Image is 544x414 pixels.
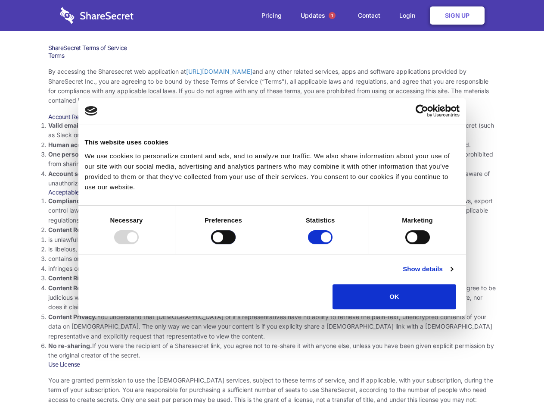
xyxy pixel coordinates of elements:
span: 1 [329,12,336,19]
strong: Content Rights. [48,274,94,282]
li: Your use of the Sharesecret must not violate any applicable laws, including copyright or trademar... [48,196,496,225]
a: Pricing [253,2,290,29]
h3: Account Requirements [48,113,496,121]
button: OK [333,284,456,309]
strong: Human accounts. [48,141,100,148]
img: logo-wordmark-white-trans-d4663122ce5f474addd5e946df7df03e33cb6a1c49d2221995e7729f52c070b2.svg [60,7,134,24]
h3: Acceptable Use [48,188,496,196]
strong: Statistics [306,216,335,224]
h3: Use License [48,361,496,368]
li: You are solely responsible for the content you share on Sharesecret, and with the people you shar... [48,283,496,312]
a: Login [391,2,428,29]
h3: Terms [48,52,496,60]
li: Only human beings may create accounts. “Bot” accounts — those created by software, in an automate... [48,140,496,150]
p: You are granted permission to use the [DEMOGRAPHIC_DATA] services, subject to these terms of serv... [48,376,496,405]
li: You are responsible for your own account security, including the security of your Sharesecret acc... [48,169,496,188]
strong: One person per account. [48,151,121,158]
strong: No re-sharing. [48,342,92,349]
img: logo [85,106,98,116]
strong: Preferences [205,216,242,224]
div: This website uses cookies [85,137,460,147]
strong: Compliance with local laws and regulations. [48,197,178,204]
strong: Valid email. [48,122,82,129]
p: By accessing the Sharesecret web application at and any other related services, apps and software... [48,67,496,106]
li: You understand that [DEMOGRAPHIC_DATA] or it’s representatives have no ability to retrieve the pl... [48,312,496,341]
a: Usercentrics Cookiebot - opens in a new window [384,104,460,117]
li: You agree that you will use Sharesecret only to secure and share content that you have the right ... [48,273,496,283]
strong: Content Responsibility. [48,284,117,292]
li: is unlawful or promotes unlawful activities [48,235,496,245]
li: You agree NOT to use Sharesecret to upload or share content that: [48,225,496,273]
li: You must provide a valid email address, either directly, or through approved third-party integrat... [48,121,496,140]
h1: ShareSecret Terms of Service [48,44,496,52]
div: We use cookies to personalize content and ads, and to analyze our traffic. We also share informat... [85,151,460,192]
strong: Content Privacy. [48,313,97,320]
strong: Marketing [402,216,433,224]
a: Show details [403,264,453,274]
a: [URL][DOMAIN_NAME] [186,68,252,75]
strong: Account security. [48,170,100,177]
strong: Content Restrictions. [48,226,111,233]
iframe: Drift Widget Chat Controller [501,371,534,404]
li: contains or installs any active malware or exploits, or uses our platform for exploit delivery (s... [48,254,496,263]
li: is libelous, defamatory, or fraudulent [48,245,496,254]
li: If you were the recipient of a Sharesecret link, you agree not to re-share it with anyone else, u... [48,341,496,361]
a: Contact [349,2,389,29]
li: You are not allowed to share account credentials. Each account is dedicated to the individual who... [48,150,496,169]
li: infringes on any proprietary right of any party, including patent, trademark, trade secret, copyr... [48,264,496,273]
strong: Necessary [110,216,143,224]
a: Sign Up [430,6,485,25]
